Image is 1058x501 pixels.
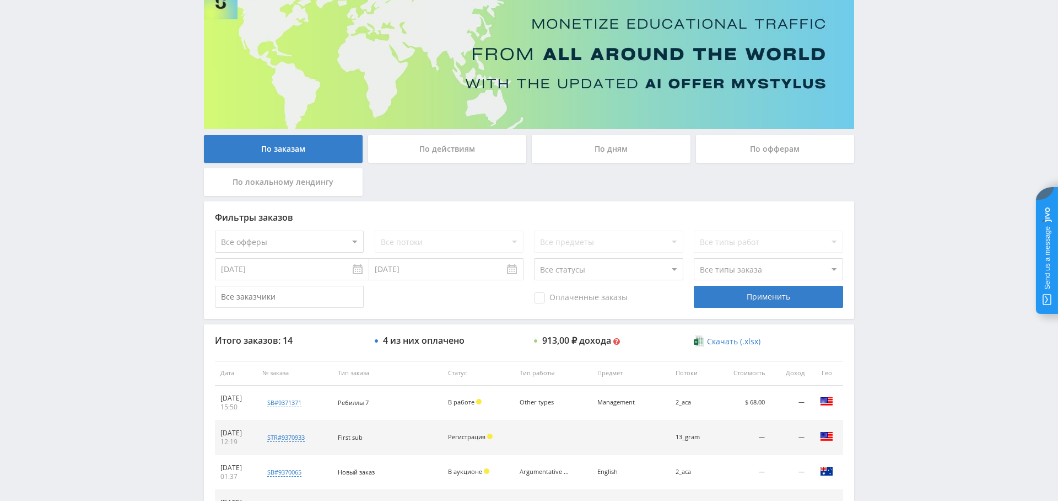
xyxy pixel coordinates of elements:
[215,212,843,222] div: Фильтры заказов
[694,286,843,308] div: Применить
[670,361,715,386] th: Потоки
[707,337,760,346] span: Скачать (.xlsx)
[820,465,833,478] img: aus.png
[332,361,442,386] th: Тип заказа
[694,336,760,347] a: Скачать (.xlsx)
[820,395,833,408] img: usa.png
[820,430,833,443] img: usa.png
[267,468,301,477] div: sb#9370065
[716,386,770,420] td: $ 68.00
[215,335,364,345] div: Итого заказов: 14
[338,433,363,441] span: First sub
[204,135,363,163] div: По заказам
[810,361,843,386] th: Гео
[448,433,485,441] span: Регистрация
[215,361,257,386] th: Дата
[383,335,465,345] div: 4 из них оплачено
[532,135,690,163] div: По дням
[220,394,251,403] div: [DATE]
[696,135,855,163] div: По офферам
[676,468,710,476] div: 2_aca
[338,468,375,476] span: Новый заказ
[597,468,647,476] div: English
[476,399,482,404] span: Холд
[220,472,251,481] div: 01:37
[257,361,332,386] th: № заказа
[716,420,770,455] td: —
[448,398,474,406] span: В работе
[716,361,770,386] th: Стоимость
[220,429,251,438] div: [DATE]
[770,420,810,455] td: —
[267,398,301,407] div: sb#9371371
[484,468,489,474] span: Холд
[442,361,514,386] th: Статус
[514,361,592,386] th: Тип работы
[770,386,810,420] td: —
[534,292,628,303] span: Оплаченные заказы
[770,455,810,490] td: —
[520,399,569,406] div: Other types
[487,434,493,439] span: Холд
[542,335,611,345] div: 913,00 ₽ дохода
[368,135,527,163] div: По действиям
[448,467,482,476] span: В аукционе
[204,168,363,196] div: По локальному лендингу
[676,399,710,406] div: 2_aca
[676,434,710,441] div: 13_gram
[716,455,770,490] td: —
[520,468,569,476] div: Argumentative Essay
[215,286,364,308] input: Все заказчики
[592,361,670,386] th: Предмет
[220,463,251,472] div: [DATE]
[338,398,369,407] span: Ребиллы 7
[220,438,251,446] div: 12:19
[267,433,305,442] div: str#9370933
[220,403,251,412] div: 15:50
[694,335,703,347] img: xlsx
[770,361,810,386] th: Доход
[597,399,647,406] div: Management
